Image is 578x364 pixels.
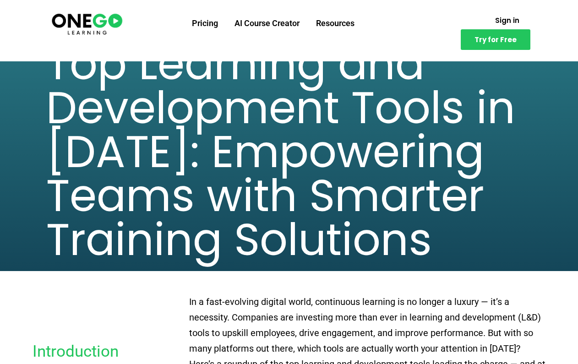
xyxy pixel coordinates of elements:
a: Try for Free [461,29,530,50]
p: In a fast-evolving digital world, continuous learning is no longer a luxury — it’s a necessity. C... [189,294,545,356]
a: Resources [308,11,363,35]
a: Pricing [184,11,226,35]
h1: Top Learning and Development Tools in [DATE]: Empowering Teams with Smarter Training Solutions [46,42,532,262]
span: Try for Free [474,36,517,43]
a: Sign in [484,11,530,29]
span: Sign in [495,17,519,24]
h2: Introduction [33,343,180,359]
a: AI Course Creator [226,11,308,35]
